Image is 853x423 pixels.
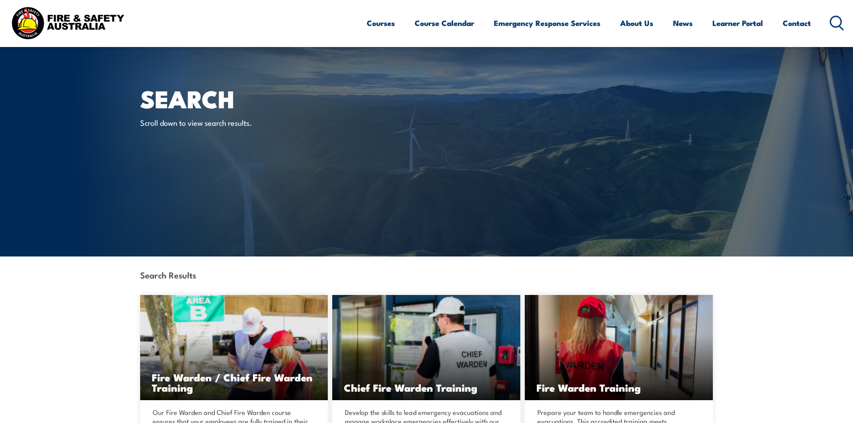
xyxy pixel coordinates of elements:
[415,11,474,35] a: Course Calendar
[525,295,713,400] img: Fire Warden Training
[332,295,520,400] img: Chief Fire Warden Training
[344,382,509,393] h3: Chief Fire Warden Training
[140,295,328,400] img: Fire Warden and Chief Fire Warden Training
[673,11,693,35] a: News
[536,382,701,393] h3: Fire Warden Training
[140,295,328,400] a: Fire Warden / Chief Fire Warden Training
[140,269,196,281] strong: Search Results
[152,372,317,393] h3: Fire Warden / Chief Fire Warden Training
[783,11,811,35] a: Contact
[367,11,395,35] a: Courses
[712,11,763,35] a: Learner Portal
[140,88,361,109] h1: Search
[494,11,600,35] a: Emergency Response Services
[140,117,304,128] p: Scroll down to view search results.
[620,11,653,35] a: About Us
